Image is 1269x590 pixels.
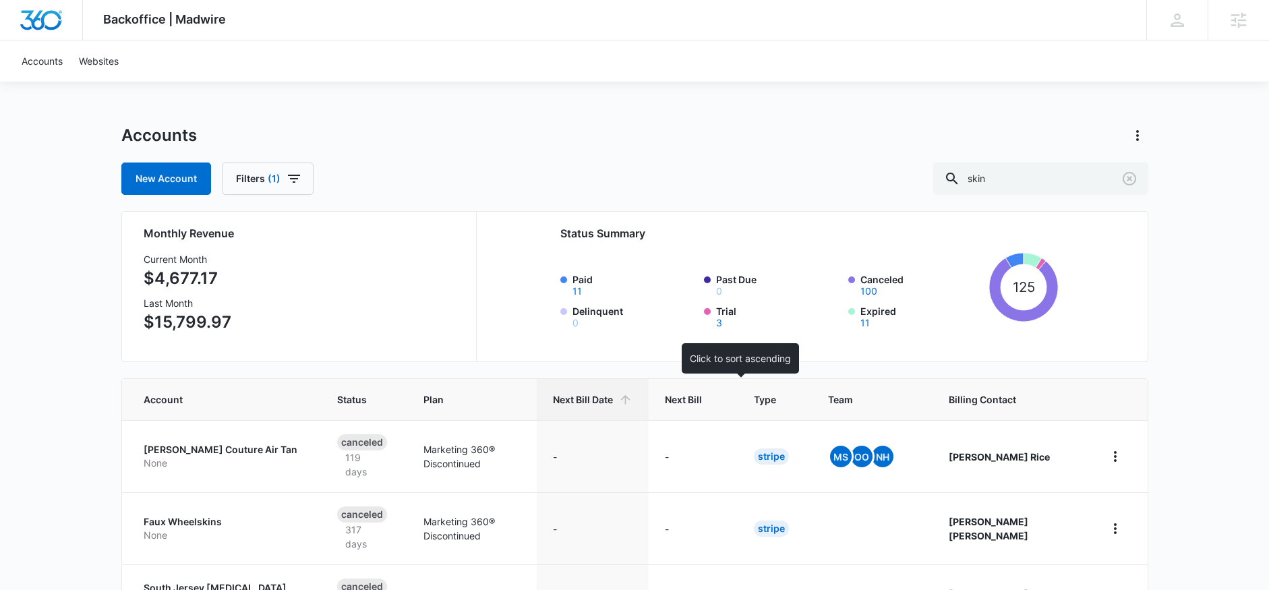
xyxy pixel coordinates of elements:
p: $4,677.17 [144,266,231,291]
button: Canceled [860,287,877,296]
p: None [144,529,305,542]
h2: Status Summary [560,225,1059,241]
input: Search [933,163,1148,195]
a: Faux WheelskinsNone [144,515,305,541]
label: Past Due [716,272,840,296]
span: Status [337,392,372,407]
button: Trial [716,318,722,328]
p: $15,799.97 [144,310,231,334]
strong: [PERSON_NAME] Rice [949,451,1050,463]
div: Stripe [754,448,789,465]
div: Canceled [337,434,387,450]
button: home [1104,518,1126,539]
td: - [649,420,738,492]
a: Websites [71,40,127,82]
h3: Current Month [144,252,231,266]
p: Faux Wheelskins [144,515,305,529]
a: New Account [121,163,211,195]
button: home [1104,446,1126,467]
div: Canceled [337,506,387,523]
p: Marketing 360® Discontinued [423,514,521,543]
p: Marketing 360® Discontinued [423,442,521,471]
span: Next Bill Date [553,392,613,407]
span: (1) [268,174,281,183]
tspan: 125 [1013,278,1035,295]
h1: Accounts [121,125,197,146]
td: - [537,420,649,492]
span: Type [754,392,776,407]
label: Paid [572,272,697,296]
label: Canceled [860,272,984,296]
div: Click to sort ascending [682,343,799,374]
p: 119 days [337,450,391,479]
label: Delinquent [572,304,697,328]
a: Accounts [13,40,71,82]
button: Clear [1119,168,1140,189]
span: Team [828,392,897,407]
div: Stripe [754,521,789,537]
span: Billing Contact [949,392,1072,407]
p: [PERSON_NAME] Couture Air Tan [144,443,305,456]
button: Expired [860,318,870,328]
button: Paid [572,287,582,296]
a: [PERSON_NAME] Couture Air TanNone [144,443,305,469]
strong: [PERSON_NAME] [PERSON_NAME] [949,516,1028,541]
p: None [144,456,305,470]
span: NH [872,446,893,467]
span: Next Bill [665,392,702,407]
span: MS [830,446,852,467]
h3: Last Month [144,296,231,310]
td: - [649,492,738,564]
span: Backoffice | Madwire [103,12,226,26]
p: 317 days [337,523,391,551]
span: Plan [423,392,521,407]
td: - [537,492,649,564]
label: Trial [716,304,840,328]
label: Expired [860,304,984,328]
button: Actions [1127,125,1148,146]
button: Filters(1) [222,163,314,195]
h2: Monthly Revenue [144,225,460,241]
span: Account [144,392,285,407]
span: OO [851,446,873,467]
